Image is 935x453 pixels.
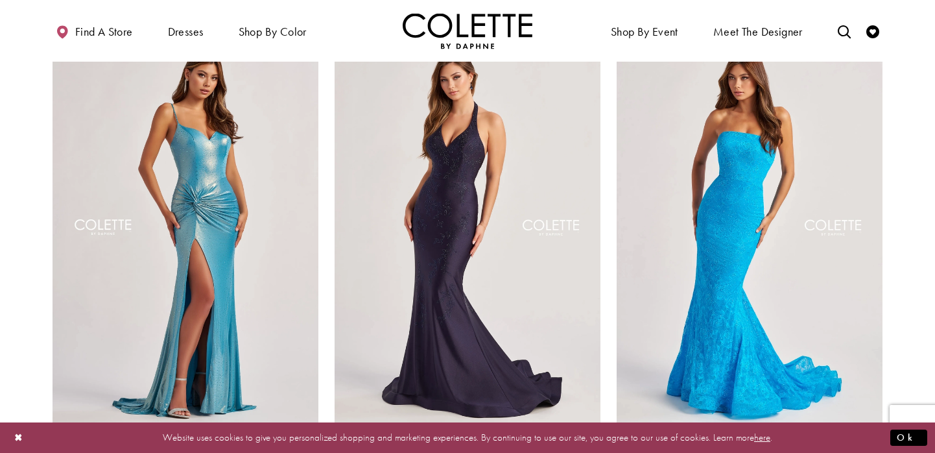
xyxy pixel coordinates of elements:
span: Dresses [168,25,204,38]
a: Visit Colette by Daphne Style No. CL8670 Page [617,36,882,423]
a: Visit Colette by Daphne Style No. CL8575 Page [53,36,318,423]
p: Website uses cookies to give you personalized shopping and marketing experiences. By continuing t... [93,429,842,447]
a: Check Wishlist [863,13,882,49]
button: Close Dialog [8,426,30,449]
a: here [754,431,770,444]
span: Find a store [75,25,133,38]
span: Dresses [165,13,207,49]
a: Meet the designer [710,13,806,49]
a: Find a store [53,13,136,49]
span: Meet the designer [713,25,803,38]
span: Shop by color [235,13,310,49]
img: Colette by Daphne [403,13,532,49]
a: Visit Colette by Daphne Style No. CL8580 Page [335,36,600,423]
a: Visit Home Page [403,13,532,49]
span: Shop By Event [611,25,678,38]
span: Shop by color [239,25,307,38]
button: Submit Dialog [890,430,927,446]
span: Shop By Event [608,13,681,49]
a: Toggle search [834,13,854,49]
